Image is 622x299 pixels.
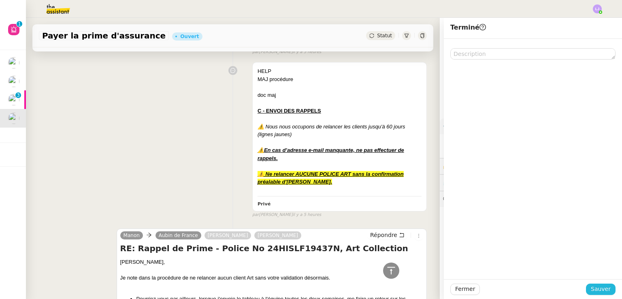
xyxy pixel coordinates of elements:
[180,34,199,39] div: Ouvert
[440,191,622,207] div: 💬Commentaires 5
[252,49,259,56] span: par
[258,147,404,161] u: En cas d’adresse e-mail manquante, ne pas effectuer de rappels.
[8,94,19,105] img: users%2Fa6PbEmLwvGXylUqKytRPpDpAx153%2Favatar%2Ffanny.png
[443,162,496,171] span: 🔐
[120,274,423,282] div: Je note dans la procédure de ne relancer aucun client Art sans votre validation désormais.
[15,92,21,98] nz-badge-sup: 3
[370,231,397,239] span: Répondre
[377,33,392,38] span: Statut
[591,284,611,294] span: Sauver
[258,201,271,207] b: Privé
[252,211,321,218] small: [PERSON_NAME]
[443,122,485,131] span: ⚙️
[42,32,166,40] span: Payer la prime d'assurance
[258,124,405,138] em: ⚠️ Nous nous occupons de relancer les clients jusqu'à 60 jours (lignes jaunes)
[155,232,201,239] a: Aubin de France
[254,232,301,239] a: [PERSON_NAME]
[258,108,321,114] u: C - ENVOI DES RAPPELS
[450,23,486,31] span: Terminé
[204,232,251,239] a: [PERSON_NAME]
[258,67,422,75] div: HELP
[293,211,322,218] span: il y a 5 heures
[18,21,21,28] p: 1
[252,49,321,56] small: [PERSON_NAME]
[258,171,404,185] u: ⚠️ Ne relancer AUCUNE POLICE ART sans la confirmation préalable d'[PERSON_NAME].
[17,21,22,27] nz-badge-sup: 1
[17,92,20,100] p: 3
[455,284,475,294] span: Fermer
[450,284,480,295] button: Fermer
[252,211,259,218] span: par
[258,91,422,99] div: doc maj
[120,258,423,266] div: [PERSON_NAME],
[120,243,423,254] h4: RE: Rappel de Prime - Police No 24HISLF19437N, Art Collection
[8,113,19,124] img: users%2FSclkIUIAuBOhhDrbgjtrSikBoD03%2Favatar%2F48cbc63d-a03d-4817-b5bf-7f7aeed5f2a9
[120,232,143,239] a: Manon
[8,76,19,87] img: users%2FC9SBsJ0duuaSgpQFj5LgoEX8n0o2%2Favatar%2Fec9d51b8-9413-4189-adfb-7be4d8c96a3c
[258,75,422,83] div: MAJ procédure
[367,231,407,239] button: Répondre
[593,4,602,13] img: svg
[443,196,509,202] span: 💬
[258,147,264,153] u: ⚠️
[8,57,19,68] img: users%2Fa6PbEmLwvGXylUqKytRPpDpAx153%2Favatar%2Ffanny.png
[586,284,616,295] button: Sauver
[440,158,622,174] div: 🔐Données client
[443,179,502,186] span: ⏲️
[293,49,322,56] span: il y a 5 heures
[440,175,622,190] div: ⏲️Tâches 11:48
[440,118,622,134] div: ⚙️Procédures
